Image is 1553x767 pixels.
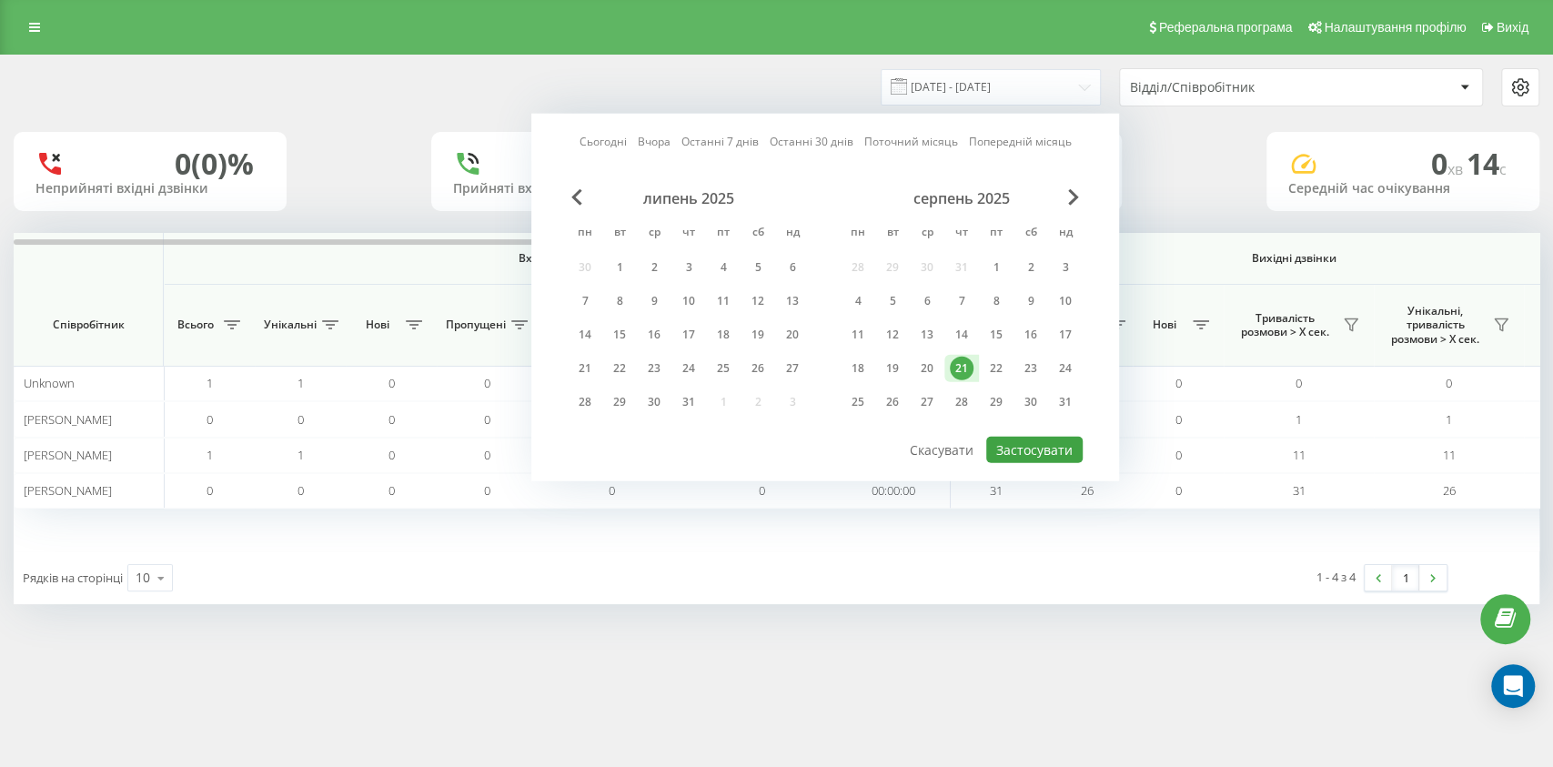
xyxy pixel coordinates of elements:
span: 0 [388,482,395,499]
div: 2 [1019,256,1043,279]
div: сб 5 лип 2025 р. [741,254,775,281]
div: 7 [950,289,973,313]
div: 13 [781,289,804,313]
div: 11 [711,289,735,313]
div: вт 22 лип 2025 р. [602,355,637,382]
div: 6 [781,256,804,279]
div: сб 12 лип 2025 р. [741,288,775,315]
div: липень 2025 [568,189,810,207]
div: 27 [781,357,804,380]
a: 1 [1392,565,1419,590]
abbr: субота [1017,220,1044,247]
span: Вихід [1497,20,1528,35]
div: 0 (0)% [175,146,254,181]
span: [PERSON_NAME] [24,482,112,499]
span: 0 [388,375,395,391]
div: чт 17 лип 2025 р. [671,321,706,348]
div: чт 21 серп 2025 р. [944,355,979,382]
span: 31 [1293,482,1306,499]
div: сб 2 серп 2025 р. [1013,254,1048,281]
div: Неприйняті вхідні дзвінки [35,181,265,197]
div: 8 [608,289,631,313]
div: ср 2 лип 2025 р. [637,254,671,281]
div: сб 9 серп 2025 р. [1013,288,1048,315]
div: нд 3 серп 2025 р. [1048,254,1083,281]
div: пт 4 лип 2025 р. [706,254,741,281]
span: Тривалість розмови > Х сек. [1233,311,1337,339]
span: 0 [388,411,395,428]
abbr: середа [913,220,941,247]
a: Останні 7 днів [681,133,759,150]
div: пт 11 лип 2025 р. [706,288,741,315]
div: 16 [1019,323,1043,347]
div: Прийняті вхідні дзвінки [453,181,682,197]
div: 30 [642,390,666,414]
div: ср 20 серп 2025 р. [910,355,944,382]
div: 16 [642,323,666,347]
div: 4 [846,289,870,313]
div: пт 1 серп 2025 р. [979,254,1013,281]
div: 2 [642,256,666,279]
span: 11 [1443,447,1456,463]
span: 0 [1175,447,1182,463]
span: Unknown [24,375,75,391]
div: пт 15 серп 2025 р. [979,321,1013,348]
div: пн 4 серп 2025 р. [841,288,875,315]
span: 0 [484,411,490,428]
div: пт 25 лип 2025 р. [706,355,741,382]
span: 0 [1175,411,1182,428]
div: пт 8 серп 2025 р. [979,288,1013,315]
div: 1 [608,256,631,279]
span: 1 [297,447,304,463]
div: 20 [915,357,939,380]
span: c [1499,159,1507,179]
div: нд 27 лип 2025 р. [775,355,810,382]
span: Пропущені [446,318,506,332]
span: Нові [1142,318,1187,332]
span: 0 [1175,375,1182,391]
td: 00:00:00 [837,473,951,509]
button: Скасувати [900,437,983,463]
div: пн 25 серп 2025 р. [841,389,875,416]
div: 5 [746,256,770,279]
div: 18 [711,323,735,347]
span: 1 [1296,411,1302,428]
abbr: п’ятниця [710,220,737,247]
div: 26 [746,357,770,380]
div: 19 [881,357,904,380]
abbr: вівторок [606,220,633,247]
span: 26 [1443,482,1456,499]
div: 7 [573,289,597,313]
span: 14 [1467,144,1507,183]
div: сб 16 серп 2025 р. [1013,321,1048,348]
span: Унікальні, тривалість розмови > Х сек. [1383,304,1487,347]
abbr: понеділок [844,220,872,247]
div: 14 [573,323,597,347]
abbr: неділя [1052,220,1079,247]
div: вт 1 лип 2025 р. [602,254,637,281]
div: чт 24 лип 2025 р. [671,355,706,382]
div: Середній час очікування [1288,181,1518,197]
div: 12 [746,289,770,313]
div: вт 29 лип 2025 р. [602,389,637,416]
div: Відділ/Співробітник [1130,80,1347,96]
a: Вчора [638,133,671,150]
span: Рядків на сторінці [23,570,123,586]
div: чт 7 серп 2025 р. [944,288,979,315]
div: вт 12 серп 2025 р. [875,321,910,348]
div: 18 [846,357,870,380]
button: Застосувати [986,437,1083,463]
div: вт 26 серп 2025 р. [875,389,910,416]
div: Open Intercom Messenger [1491,664,1535,708]
span: 1 [297,375,304,391]
div: нд 24 серп 2025 р. [1048,355,1083,382]
div: 9 [642,289,666,313]
div: 11 [846,323,870,347]
div: 1 - 4 з 4 [1316,568,1356,586]
div: вт 8 лип 2025 р. [602,288,637,315]
span: Унікальні [264,318,317,332]
div: 15 [984,323,1008,347]
a: Сьогодні [580,133,627,150]
div: сб 30 серп 2025 р. [1013,389,1048,416]
a: Останні 30 днів [770,133,853,150]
